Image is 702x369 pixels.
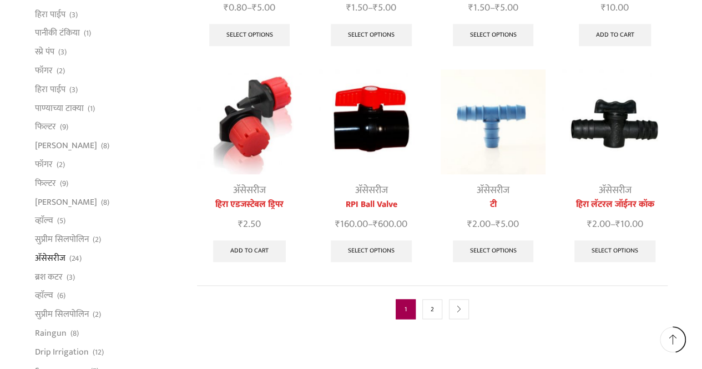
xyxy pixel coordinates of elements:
[213,240,286,262] a: Add to cart: “हिरा एडजस्टेबल ड्रिपर”
[57,215,65,226] span: (5)
[562,69,667,174] img: Heera Lateral Joiner Cock
[331,24,412,46] a: Select options for “Pepsi Take Off”
[35,193,97,211] a: [PERSON_NAME]
[88,103,95,114] span: (1)
[101,197,109,208] span: (8)
[335,216,368,232] bdi: 160.00
[197,1,302,16] span: –
[60,178,68,189] span: (9)
[57,290,65,301] span: (6)
[467,216,472,232] span: ₹
[35,137,97,155] a: [PERSON_NAME]
[57,159,65,170] span: (2)
[422,299,442,319] a: Page 2
[467,216,491,232] bdi: 2.00
[209,24,290,46] a: Select options for “हिरा लॅटरल जोईनर”
[57,65,65,77] span: (2)
[335,216,340,232] span: ₹
[101,140,109,151] span: (8)
[319,69,423,174] img: Flow Control Valve
[197,285,668,332] nav: Product Pagination
[453,240,534,262] a: Select options for “टी”
[197,69,302,174] img: Heera Adjustable Dripper
[238,216,243,232] span: ₹
[35,99,84,118] a: पाण्याच्या टाक्या
[69,9,78,21] span: (3)
[93,234,101,245] span: (2)
[587,216,592,232] span: ₹
[496,216,519,232] bdi: 5.00
[35,5,65,24] a: हिरा पाईप
[331,240,412,262] a: Select options for “RPI Ball Valve”
[319,1,423,16] span: –
[598,182,631,199] a: अ‍ॅसेसरीज
[453,24,534,46] a: Select options for “Pepsi End Cap”
[35,62,53,80] a: फॉगर
[60,122,68,133] span: (9)
[69,253,82,264] span: (24)
[35,267,63,286] a: ब्रश कटर
[319,198,423,211] a: RPI Ball Valve
[587,216,610,232] bdi: 2.00
[70,328,79,339] span: (8)
[69,84,78,95] span: (3)
[35,342,89,361] a: Drip Irrigation
[477,182,509,199] a: अ‍ॅसेसरीज
[93,309,101,320] span: (2)
[615,216,643,232] bdi: 10.00
[35,24,80,43] a: पानीकी टंकिया
[35,43,54,62] a: स्प्रे पंप
[441,1,546,16] span: –
[574,240,655,262] a: Select options for “हिरा लॅटरल जॉईनर कॉक”
[93,347,104,358] span: (12)
[35,155,53,174] a: फॉगर
[441,69,546,174] img: Reducer Tee For Drip Lateral
[562,217,667,232] span: –
[238,216,261,232] bdi: 2.50
[579,24,652,46] a: Add to cart: “पेन टोचा”
[373,216,378,232] span: ₹
[35,118,56,137] a: फिल्टर
[58,47,67,58] span: (3)
[496,216,501,232] span: ₹
[355,182,388,199] a: अ‍ॅसेसरीज
[562,198,667,211] a: हिरा लॅटरल जॉईनर कॉक
[35,230,89,249] a: सुप्रीम सिलपोलिन
[197,198,302,211] a: हिरा एडजस्टेबल ड्रिपर
[373,216,407,232] bdi: 600.00
[396,299,416,319] span: Page 1
[67,272,75,283] span: (3)
[35,211,53,230] a: व्हाॅल्व
[35,174,56,193] a: फिल्टर
[441,217,546,232] span: –
[233,182,266,199] a: अ‍ॅसेसरीज
[319,217,423,232] span: –
[615,216,620,232] span: ₹
[84,28,91,39] span: (1)
[35,305,89,324] a: सुप्रीम सिलपोलिन
[35,286,53,305] a: व्हाॅल्व
[35,80,65,99] a: हिरा पाईप
[35,323,67,342] a: Raingun
[441,198,546,211] a: टी
[35,249,65,267] a: अ‍ॅसेसरीज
